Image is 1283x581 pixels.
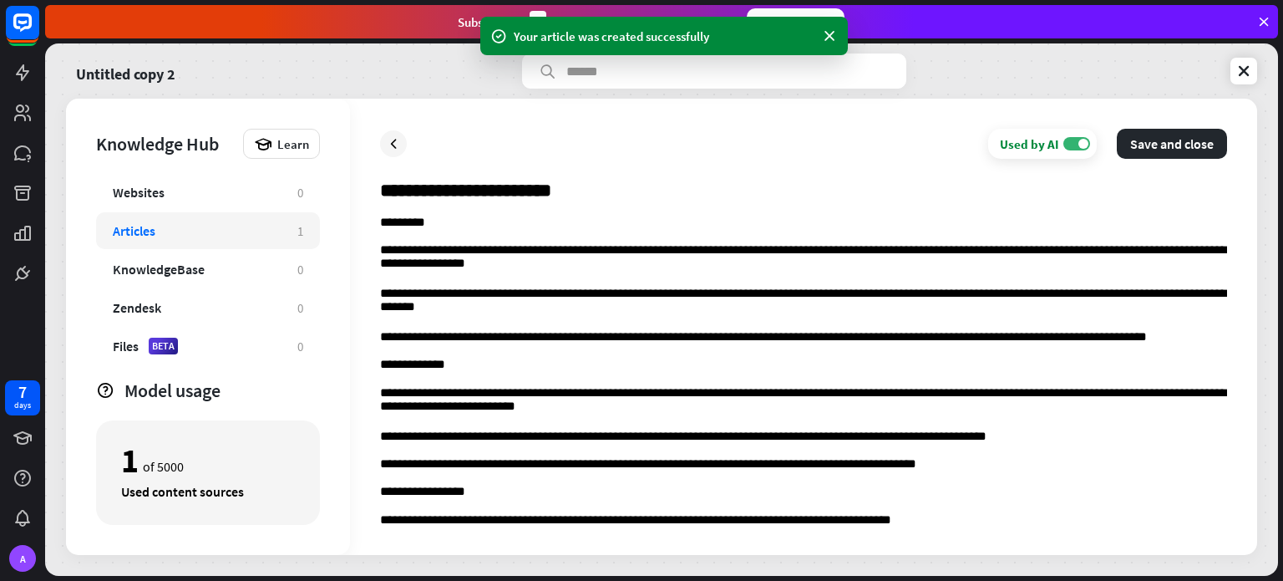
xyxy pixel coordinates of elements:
[113,261,205,278] div: KnowledgeBase
[458,11,733,33] div: Subscribe in days to get your first month for $1
[747,8,844,35] div: Subscribe now
[124,379,320,402] div: Model usage
[277,136,309,152] span: Learn
[113,338,139,354] div: Files
[96,132,235,155] div: Knowledge Hub
[297,262,303,278] div: 0
[514,28,814,45] div: Your article was created successfully
[297,300,303,316] div: 0
[149,338,178,354] div: BETA
[1000,136,1059,152] div: Used by AI
[76,54,175,89] a: Untitled copy 2
[113,299,161,316] div: Zendesk
[297,185,303,201] div: 0
[121,483,295,500] div: Used content sources
[9,545,36,572] div: A
[113,184,165,201] div: Websites
[297,339,303,354] div: 0
[13,7,63,57] button: Open LiveChat chat widget
[121,446,139,475] div: 1
[5,380,40,415] a: 7 days
[18,385,27,400] div: 7
[1117,129,1227,159] button: Save and close
[113,222,155,239] div: Articles
[14,400,31,411] div: days
[121,446,295,475] div: of 5000
[297,223,303,239] div: 1
[530,11,546,33] div: 3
